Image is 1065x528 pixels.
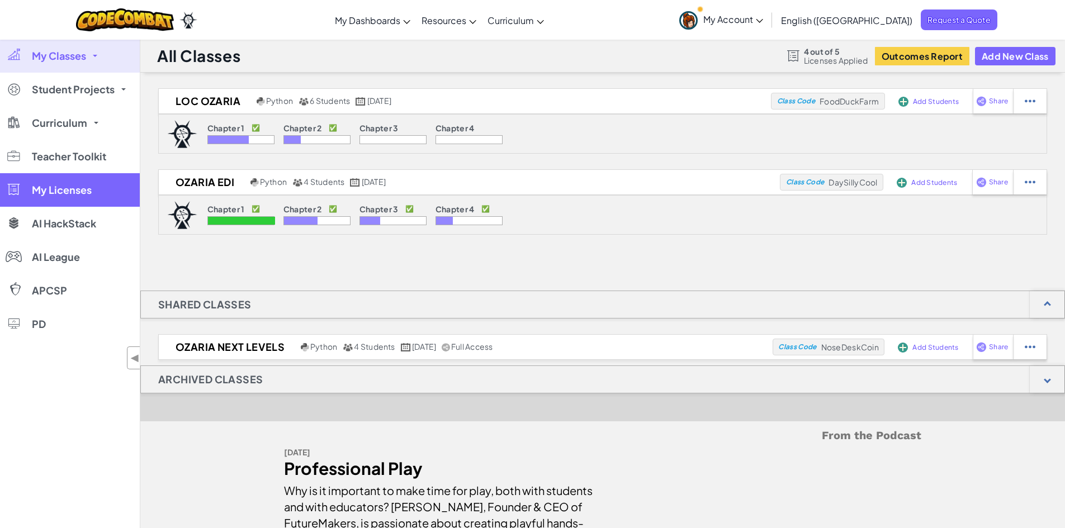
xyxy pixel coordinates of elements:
[179,12,197,28] img: Ozaria
[898,97,908,107] img: IconAddStudents.svg
[32,118,87,128] span: Curriculum
[778,344,816,350] span: Class Code
[310,341,337,351] span: Python
[405,204,414,213] p: ✅
[703,13,763,25] span: My Account
[329,5,416,35] a: My Dashboards
[356,97,366,106] img: calendar.svg
[329,123,337,132] p: ✅
[354,341,395,351] span: 4 Students
[266,96,293,106] span: Python
[1025,177,1035,187] img: IconStudentEllipsis.svg
[804,56,868,65] span: Licenses Applied
[304,177,344,187] span: 4 Students
[989,344,1008,350] span: Share
[436,204,475,213] p: Chapter 4
[359,123,399,132] p: Chapter 3
[777,98,815,104] span: Class Code
[130,350,140,366] span: ◀
[451,341,493,351] span: Full Access
[911,179,957,186] span: Add Students
[159,174,780,191] a: Ozaria Edi Python 4 Students [DATE]
[284,427,921,444] h5: From the Podcast
[250,178,259,187] img: python.png
[781,15,912,26] span: English ([GEOGRAPHIC_DATA])
[679,11,698,30] img: avatar
[32,84,115,94] span: Student Projects
[1025,342,1035,352] img: IconStudentEllipsis.svg
[159,93,771,110] a: LOC Ozaria Python 6 Students [DATE]
[804,47,868,56] span: 4 out of 5
[674,2,769,37] a: My Account
[32,252,80,262] span: AI League
[207,123,245,132] p: Chapter 1
[821,342,879,352] span: NoseDeskCoin
[367,96,391,106] span: [DATE]
[292,178,302,187] img: MultipleUsers.png
[284,444,594,460] div: [DATE]
[412,341,436,351] span: [DATE]
[786,179,824,185] span: Class Code
[921,9,997,30] a: Request a Quote
[401,343,411,351] img: calendar.svg
[976,177,987,187] img: IconShare_Purple.svg
[975,47,1055,65] button: Add New Class
[350,178,360,187] img: calendar.svg
[283,204,322,213] p: Chapter 2
[897,178,907,188] img: IconAddStudents.svg
[898,343,908,353] img: IconAddStudents.svg
[159,339,298,355] h2: Ozaria next levels
[487,15,534,26] span: Curriculum
[310,96,350,106] span: 6 Students
[1025,96,1035,106] img: IconStudentEllipsis.svg
[362,177,386,187] span: [DATE]
[159,339,773,355] a: Ozaria next levels Python 4 Students [DATE] Full Access
[207,204,245,213] p: Chapter 1
[989,179,1008,185] span: Share
[481,204,490,213] p: ✅
[76,8,174,31] img: CodeCombat logo
[159,93,254,110] h2: LOC Ozaria
[913,98,959,105] span: Add Students
[284,460,594,477] div: Professional Play
[436,123,475,132] p: Chapter 4
[32,218,96,229] span: AI HackStack
[260,177,287,187] span: Python
[875,47,969,65] button: Outcomes Report
[820,96,879,106] span: FoodDuckFarm
[335,15,400,26] span: My Dashboards
[32,51,86,61] span: My Classes
[252,123,260,132] p: ✅
[359,204,399,213] p: Chapter 3
[299,97,309,106] img: MultipleUsers.png
[422,15,466,26] span: Resources
[167,201,197,229] img: logo
[32,185,92,195] span: My Licenses
[283,123,322,132] p: Chapter 2
[343,343,353,351] img: MultipleUsers.png
[912,344,958,351] span: Add Students
[252,204,260,213] p: ✅
[141,291,269,318] h1: Shared Classes
[157,45,240,66] h1: All Classes
[775,5,918,35] a: English ([GEOGRAPHIC_DATA])
[482,5,550,35] a: Curriculum
[416,5,482,35] a: Resources
[257,97,265,106] img: python.png
[442,343,449,351] img: IconShare_Gray.svg
[989,98,1008,104] span: Share
[976,96,987,106] img: IconShare_Purple.svg
[976,342,987,352] img: IconShare_Purple.svg
[301,343,309,351] img: python.png
[141,365,280,393] h1: Archived Classes
[829,177,877,187] span: DaySillyCool
[329,204,337,213] p: ✅
[32,151,106,161] span: Teacher Toolkit
[167,120,197,148] img: logo
[159,174,248,191] h2: Ozaria Edi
